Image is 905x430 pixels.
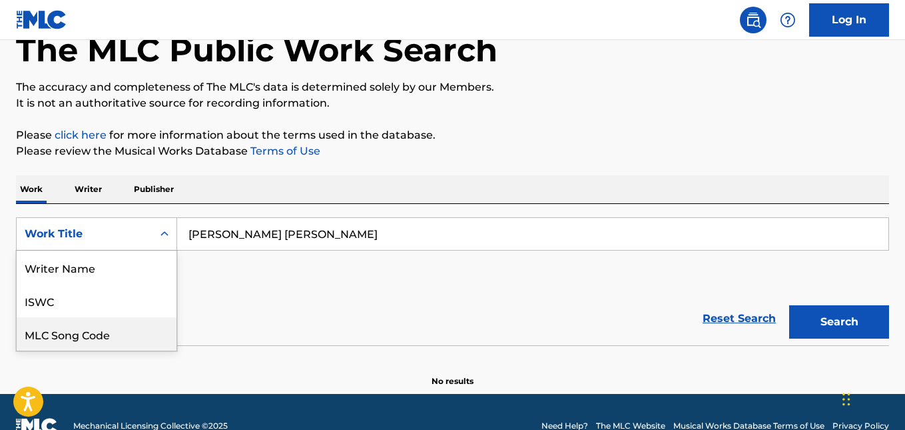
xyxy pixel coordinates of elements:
[16,217,889,345] form: Search Form
[789,305,889,339] button: Search
[25,226,145,242] div: Work Title
[16,175,47,203] p: Work
[16,30,497,70] h1: The MLC Public Work Search
[696,304,782,333] a: Reset Search
[842,379,850,419] div: Arrastrar
[248,145,320,157] a: Terms of Use
[838,366,905,430] iframe: Chat Widget
[780,12,796,28] img: help
[16,10,67,29] img: MLC Logo
[130,175,178,203] p: Publisher
[16,127,889,143] p: Please for more information about the terms used in the database.
[55,129,107,141] a: click here
[809,3,889,37] a: Log In
[17,251,176,284] div: Writer Name
[16,143,889,159] p: Please review the Musical Works Database
[16,79,889,95] p: The accuracy and completeness of The MLC's data is determined solely by our Members.
[745,12,761,28] img: search
[17,284,176,317] div: ISWC
[774,7,801,33] div: Help
[838,366,905,430] div: Widget de chat
[740,7,766,33] a: Public Search
[71,175,106,203] p: Writer
[16,95,889,111] p: It is not an authoritative source for recording information.
[17,317,176,351] div: MLC Song Code
[432,359,473,387] p: No results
